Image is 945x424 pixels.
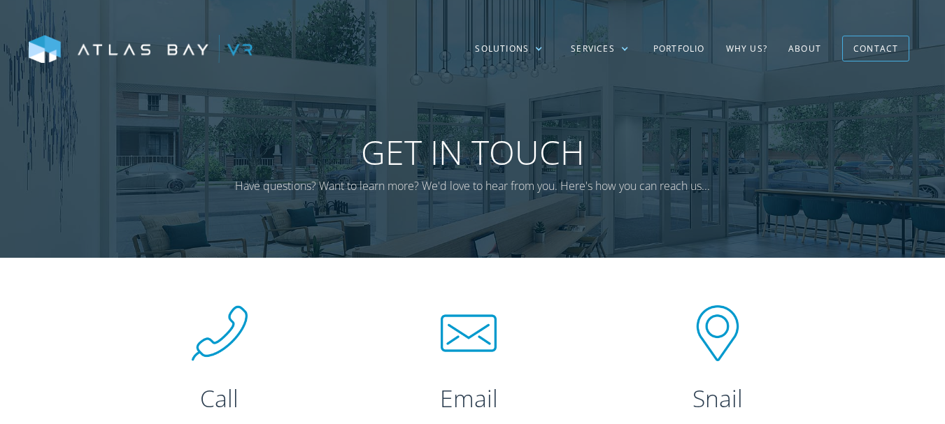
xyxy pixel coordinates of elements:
[557,29,643,69] div: Services
[461,29,557,69] div: Solutions
[571,43,615,55] div: Services
[228,176,718,196] p: Have questions? Want to learn more? We'd love to hear from you. Here's how you can reach us...
[842,36,909,61] a: Contact
[374,382,563,415] h2: Email
[853,38,898,59] div: Contact
[716,29,778,69] a: Why US?
[228,132,718,173] h1: Get In Touch
[623,382,812,415] h2: Snail
[125,382,314,415] h2: Call
[475,43,529,55] div: Solutions
[29,35,253,64] img: Atlas Bay VR Logo
[643,29,716,69] a: Portfolio
[778,29,832,69] a: About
